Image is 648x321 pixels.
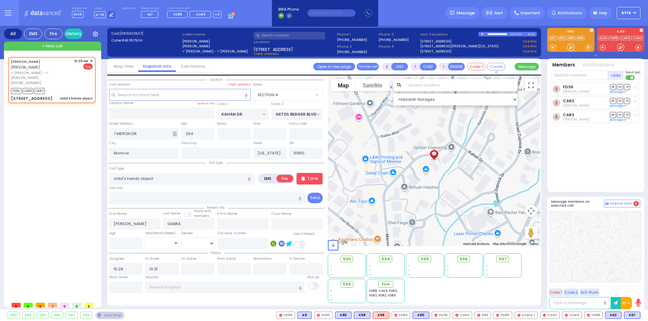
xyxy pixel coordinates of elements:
img: red-radio-icon.svg [543,314,546,317]
div: child's hands object [60,96,93,101]
a: Send again [610,90,626,94]
a: K67 [549,36,557,40]
span: TR [624,112,630,118]
span: [STREET_ADDRESS] [254,46,293,51]
div: All [4,29,22,39]
input: (000)000-00000 [307,9,355,17]
span: Send text [626,70,640,75]
span: CAR3 [22,88,33,94]
span: Message [457,10,475,16]
label: First Name [109,211,127,216]
span: - [330,272,332,277]
button: Drag Pegman onto the map to open Street View [525,227,537,239]
span: - [369,272,371,277]
span: 0 [72,303,81,307]
span: - [330,298,332,302]
span: CAR2 [34,88,45,94]
label: Street Address [109,121,133,126]
span: Internal Chat [610,201,632,206]
label: Location [254,39,335,45]
a: Use this [523,39,537,44]
label: ר' [PERSON_NAME] - ר' [PERSON_NAME] [182,49,252,54]
a: K80 [567,36,575,40]
span: M7 [148,12,153,17]
div: K85 [335,312,351,319]
span: 593 [343,256,351,262]
div: CAR3 [453,312,472,319]
div: BLS [624,312,640,319]
span: SECTION 4 [254,89,314,100]
input: Search hospital [145,282,305,293]
span: Clear address [254,51,279,56]
img: red-radio-icon.svg [455,314,458,317]
span: 0 [60,303,69,307]
span: - [486,272,488,277]
span: Status [207,251,224,255]
div: FD82 [314,312,333,319]
div: BLS [335,312,351,319]
span: Alert [494,10,503,16]
div: / [516,31,517,38]
span: 599 [343,281,351,287]
img: red-radio-icon.svg [517,314,520,317]
span: ר' [PERSON_NAME] - ר' [PERSON_NAME] [11,70,72,80]
img: red-radio-icon.svg [477,314,480,317]
small: Share with [194,209,211,213]
span: +4 [215,12,220,17]
label: State [253,141,262,146]
label: Cad: [111,31,180,36]
label: P First Name [217,211,237,216]
a: Send again [610,104,626,108]
div: 594 [22,312,34,319]
label: KJFD [597,30,644,34]
input: Search a contact [254,32,325,39]
span: 0 [84,303,94,307]
a: [STREET_ADDRESS] [420,39,451,44]
img: red-radio-icon.svg [317,314,320,317]
a: CAR3 [563,113,574,117]
span: K-14 [94,11,106,18]
div: FD88 [584,312,603,319]
a: History [64,29,83,39]
span: 597 [499,256,507,262]
label: In Service [289,256,305,261]
label: Lines [94,7,115,10]
div: [STREET_ADDRESS] [11,96,53,102]
div: 595 [37,312,49,319]
label: Gender [181,231,193,236]
label: Floor [253,121,261,126]
span: Patient info [204,205,228,210]
label: Dispatcher [72,7,87,10]
button: Map camera controls [525,205,537,217]
button: Message [515,63,539,70]
label: From Scene [217,256,236,261]
label: [PERSON_NAME] [182,44,252,49]
a: [STREET_ADDRESS] [420,49,451,54]
span: Notifications [558,10,582,16]
div: BLS [354,312,370,319]
label: Medic on call [141,7,160,10]
a: Call History [176,63,210,69]
label: [PHONE_NUMBER] [379,37,409,42]
div: See map [96,312,124,319]
div: 596 [52,312,63,319]
a: [PERSON_NAME] [11,59,40,64]
span: Help [599,10,607,16]
span: - [408,268,410,272]
label: EMS [547,30,595,34]
button: ALS-Rush [580,289,599,296]
button: Notifications [583,62,614,69]
span: SO [617,84,623,90]
span: 8457817504 [122,38,142,43]
a: FD36 [563,85,573,89]
div: FD83 [392,312,410,319]
a: Open in new page [313,63,355,70]
div: K-14 [528,32,537,36]
label: Night unit [122,7,136,10]
label: Fire units on call [167,7,221,10]
a: Dispatch info [138,63,176,69]
label: Room [217,121,226,126]
span: 0 [36,303,45,307]
span: - [447,268,449,272]
label: Use Callback [294,231,315,236]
